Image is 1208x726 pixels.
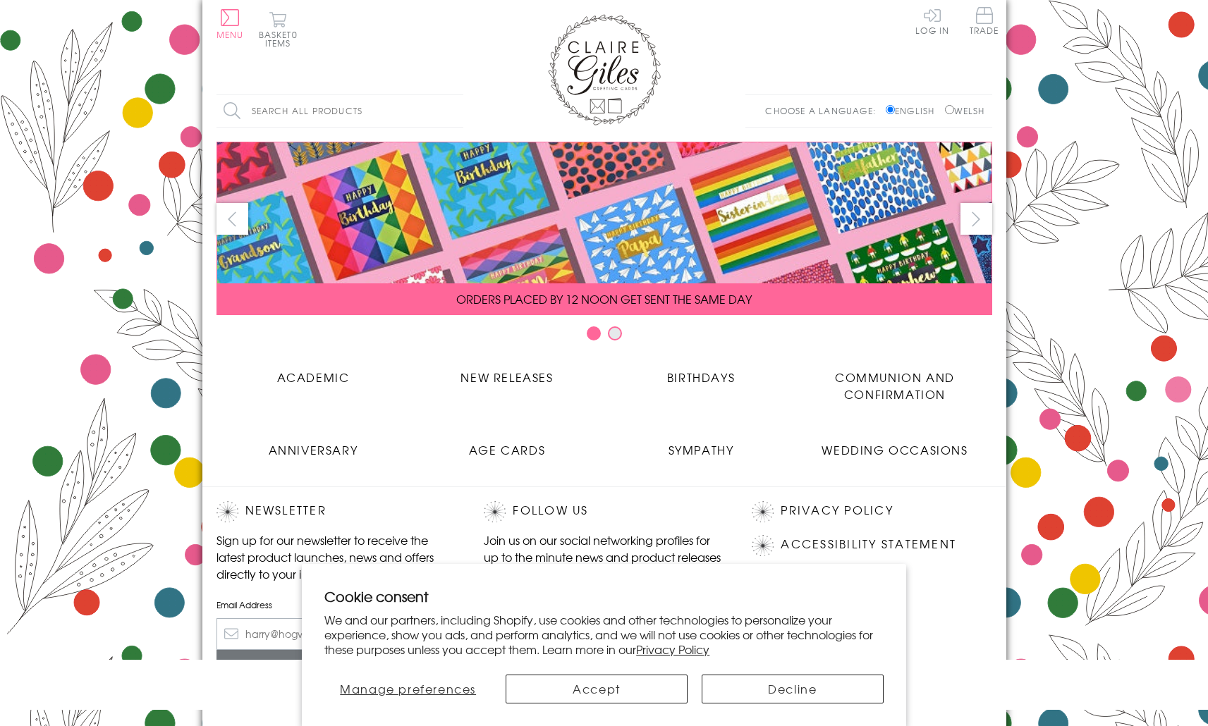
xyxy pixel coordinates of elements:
[822,441,968,458] span: Wedding Occasions
[781,535,956,554] a: Accessibility Statement
[484,501,724,522] h2: Follow Us
[410,431,604,458] a: Age Cards
[216,431,410,458] a: Anniversary
[216,501,456,522] h2: Newsletter
[608,326,622,340] button: Carousel Page 2
[460,369,553,386] span: New Releases
[216,9,244,39] button: Menu
[216,95,463,127] input: Search all products
[216,618,456,650] input: harry@hogwarts.edu
[324,675,492,703] button: Manage preferences
[702,675,884,703] button: Decline
[216,598,456,611] label: Email Address
[324,613,884,656] p: We and our partners, including Shopify, use cookies and other technologies to personalize your ex...
[216,203,248,235] button: prev
[277,369,350,386] span: Academic
[269,441,358,458] span: Anniversary
[449,95,463,127] input: Search
[886,105,895,114] input: English
[886,104,941,117] label: English
[265,28,298,49] span: 0 items
[915,7,949,35] a: Log In
[216,326,992,347] div: Carousel Pagination
[216,28,244,41] span: Menu
[340,680,476,697] span: Manage preferences
[798,431,992,458] a: Wedding Occasions
[548,14,661,125] img: Claire Giles Greetings Cards
[960,203,992,235] button: next
[781,501,893,520] a: Privacy Policy
[798,358,992,402] a: Communion and Confirmation
[216,650,456,682] input: Subscribe
[410,358,604,386] a: New Releases
[945,105,954,114] input: Welsh
[669,441,734,458] span: Sympathy
[259,11,298,47] button: Basket0 items
[216,531,456,582] p: Sign up for our newsletter to receive the latest product launches, news and offers directly to yo...
[970,7,999,35] span: Trade
[604,431,798,458] a: Sympathy
[765,104,883,117] p: Choose a language:
[945,104,985,117] label: Welsh
[970,7,999,37] a: Trade
[667,369,735,386] span: Birthdays
[587,326,601,340] button: Carousel Page 1 (Current Slide)
[484,531,724,582] p: Join us on our social networking profiles for up to the minute news and product releases the mome...
[469,441,545,458] span: Age Cards
[506,675,688,703] button: Accept
[604,358,798,386] a: Birthdays
[636,641,709,658] a: Privacy Policy
[835,369,955,402] span: Communion and Confirmation
[324,586,884,606] h2: Cookie consent
[216,358,410,386] a: Academic
[456,290,752,307] span: ORDERS PLACED BY 12 NOON GET SENT THE SAME DAY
